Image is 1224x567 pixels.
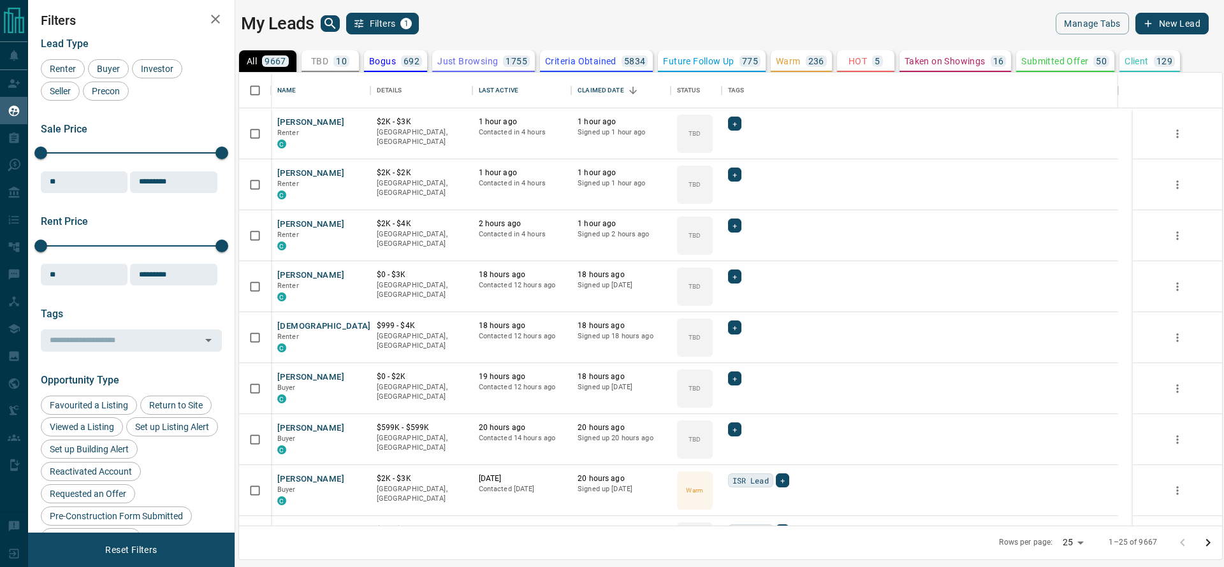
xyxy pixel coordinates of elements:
div: Details [377,73,402,108]
span: Buyer [277,485,296,494]
p: Bogus [369,57,396,66]
div: condos.ca [277,190,286,199]
button: more [1168,379,1187,398]
button: more [1168,175,1187,194]
p: [GEOGRAPHIC_DATA], [GEOGRAPHIC_DATA] [377,127,466,147]
p: 1 hour ago [578,168,664,178]
div: Claimed Date [571,73,671,108]
p: Contacted in 4 hours [479,229,565,240]
p: TBD [688,180,701,189]
button: Reset Filters [97,539,165,561]
p: $0 - $2K [377,371,466,382]
div: Favourited a Listing [41,396,137,415]
span: + [732,219,737,232]
p: 20 hours ago [479,422,565,433]
p: All [247,57,257,66]
p: Signed up 20 hours ago [578,433,664,443]
button: more [1168,481,1187,500]
button: more [1168,328,1187,347]
div: 25 [1058,533,1088,552]
div: condos.ca [277,496,286,505]
span: Lead Type [41,38,89,50]
div: Buyer [88,59,129,78]
p: Signed up 1 hour ago [578,127,664,138]
div: Viewed a Listing [41,417,123,436]
p: $2K - $2K [377,168,466,178]
p: Contacted 12 hours ago [479,331,565,341]
button: [PERSON_NAME] [277,473,344,485]
p: Rows per page: [999,537,1053,548]
p: 19 hours ago [479,371,565,382]
div: Name [271,73,370,108]
span: Buyer [92,64,124,74]
span: Viewed a Listing [45,422,119,432]
p: Contacted [DATE] [479,484,565,494]
div: + [776,524,789,538]
p: Contacted 12 hours ago [479,382,565,392]
span: Precon [87,86,124,96]
p: TBD [688,231,701,240]
span: Rent Price [41,215,88,227]
p: 5 [875,57,880,66]
p: 16 [993,57,1004,66]
div: Tags [728,73,745,108]
button: New Lead [1135,13,1209,34]
p: Signed up [DATE] [578,484,664,494]
div: Details [370,73,472,108]
p: Signed up [DATE] [578,280,664,291]
p: $2K - $3K [377,473,466,484]
button: Sort [624,82,642,99]
div: Claimed Date [578,73,624,108]
button: [PERSON_NAME] [277,524,344,536]
div: condos.ca [277,140,286,148]
span: Set up Building Alert [45,444,133,454]
button: more [1168,430,1187,449]
p: Criteria Obtained [545,57,616,66]
p: 18 hours ago [578,269,664,280]
p: Future Follow Up [663,57,734,66]
p: [GEOGRAPHIC_DATA], [GEOGRAPHIC_DATA] [377,229,466,249]
p: Client [1125,57,1148,66]
p: 21 hours ago [578,524,664,535]
div: Status [671,73,722,108]
span: + [732,117,737,130]
p: HOT [849,57,867,66]
span: Return to Site [145,400,207,410]
button: [DEMOGRAPHIC_DATA][PERSON_NAME] [277,320,438,333]
span: + [780,525,785,538]
p: Contacted in 4 hours [479,178,565,189]
div: Seller [41,82,80,101]
p: 5834 [624,57,646,66]
span: 1 [402,19,411,28]
p: $599K - $599K [377,422,466,433]
p: Just Browsing [437,57,498,66]
div: condos.ca [277,394,286,403]
p: Warm [776,57,801,66]
p: $2K - $4K [377,219,466,229]
p: [GEOGRAPHIC_DATA], [GEOGRAPHIC_DATA] [377,178,466,198]
p: TBD [688,333,701,342]
p: 129 [1156,57,1172,66]
span: + [732,168,737,181]
span: Seller [45,86,75,96]
div: + [728,168,741,182]
div: Name [277,73,296,108]
span: Opportunity Type [41,374,119,386]
div: + [728,269,741,283]
button: [PERSON_NAME] [277,219,344,231]
p: 50 [1096,57,1107,66]
span: Tags [41,308,63,320]
p: 18 hours ago [479,320,565,331]
button: [PERSON_NAME] [277,371,344,384]
span: Favourited a Listing [45,400,133,410]
p: 1755 [506,57,527,66]
p: 20 hours ago [578,422,664,433]
h1: My Leads [241,13,314,34]
button: Go to next page [1195,530,1221,556]
span: ISR Lead [732,525,769,538]
p: 236 [808,57,824,66]
p: TBD [311,57,328,66]
span: Requested an Offer [45,489,131,499]
p: TBD [688,129,701,138]
div: Pre-Construction Form Submitted [41,506,192,526]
